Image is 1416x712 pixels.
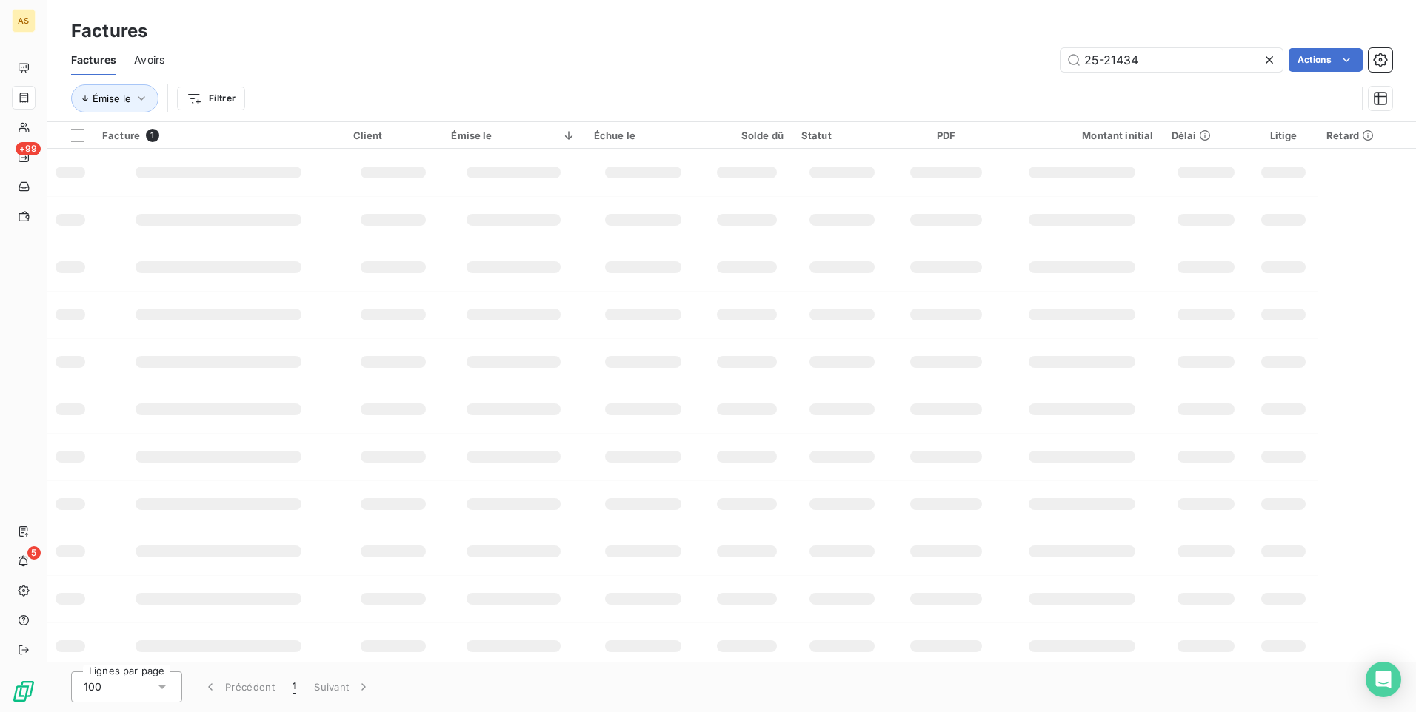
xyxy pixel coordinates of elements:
[1366,662,1401,697] div: Open Intercom Messenger
[146,129,159,142] span: 1
[801,130,883,141] div: Statut
[134,53,164,67] span: Avoirs
[293,679,296,694] span: 1
[901,130,992,141] div: PDF
[1010,130,1154,141] div: Montant initial
[284,671,305,702] button: 1
[84,679,101,694] span: 100
[16,142,41,155] span: +99
[594,130,692,141] div: Échue le
[353,130,434,141] div: Client
[71,84,158,112] button: Émise le
[93,93,131,104] span: Émise le
[12,9,36,33] div: AS
[1289,48,1363,72] button: Actions
[27,546,41,560] span: 5
[71,18,147,44] h3: Factures
[1172,130,1241,141] div: Délai
[305,671,380,702] button: Suivant
[12,145,35,169] a: +99
[1061,48,1283,72] input: Rechercher
[194,671,284,702] button: Précédent
[177,87,245,110] button: Filtrer
[71,53,116,67] span: Factures
[1326,130,1407,141] div: Retard
[12,679,36,703] img: Logo LeanPay
[451,130,575,141] div: Émise le
[710,130,784,141] div: Solde dû
[102,130,140,141] span: Facture
[1258,130,1309,141] div: Litige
